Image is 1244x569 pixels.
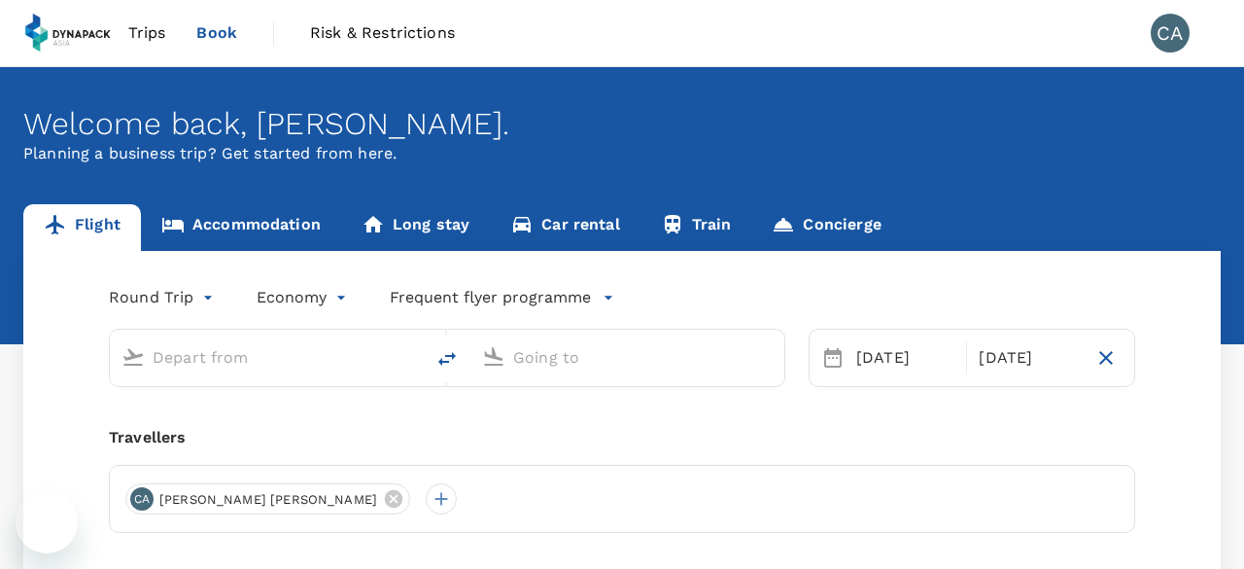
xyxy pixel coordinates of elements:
[128,21,166,45] span: Trips
[640,204,752,251] a: Train
[390,286,614,309] button: Frequent flyer programme
[130,487,154,511] div: CA
[1151,14,1190,53] div: CA
[490,204,640,251] a: Car rental
[23,12,113,54] img: Dynapack Asia
[390,286,591,309] p: Frequent flyer programme
[971,338,1085,377] div: [DATE]
[310,21,455,45] span: Risk & Restrictions
[141,204,341,251] a: Accommodation
[424,336,470,382] button: delete
[341,204,490,251] a: Long stay
[196,21,237,45] span: Book
[148,490,389,510] span: [PERSON_NAME] [PERSON_NAME]
[23,106,1221,142] div: Welcome back , [PERSON_NAME] .
[23,142,1221,165] p: Planning a business trip? Get started from here.
[257,282,351,313] div: Economy
[410,355,414,359] button: Open
[751,204,901,251] a: Concierge
[771,355,775,359] button: Open
[16,491,78,553] iframe: Button to launch messaging window
[125,483,410,515] div: CA[PERSON_NAME] [PERSON_NAME]
[153,342,383,373] input: Depart from
[109,282,218,313] div: Round Trip
[23,204,141,251] a: Flight
[109,426,1135,449] div: Travellers
[513,342,743,373] input: Going to
[848,338,962,377] div: [DATE]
